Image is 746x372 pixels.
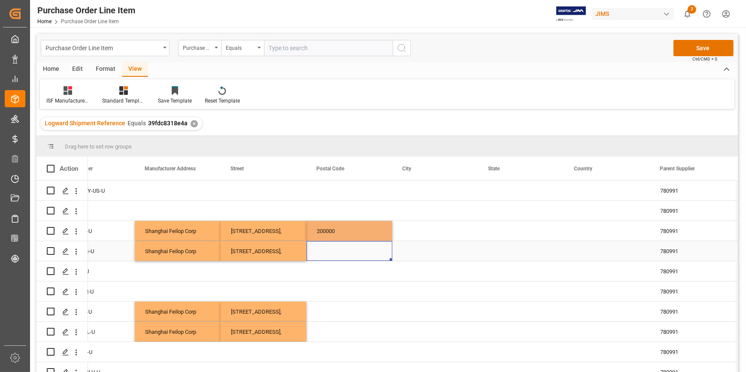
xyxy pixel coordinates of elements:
[556,6,586,21] img: Exertis%20JAM%20-%20Email%20Logo.jpg_1722504956.jpg
[36,181,88,201] div: Press SPACE to select this row.
[650,342,736,362] div: 780991
[135,241,221,261] div: Shanghai Feilop Corp
[650,201,736,221] div: 780991
[264,40,393,56] input: Type to search
[688,5,696,14] span: 2
[49,221,135,241] div: STOMNIBL-U
[49,261,135,281] div: STC1-SLV-U
[36,261,88,281] div: Press SPACE to select this row.
[650,281,736,301] div: 780991
[49,302,135,321] div: STOMNISL-U
[145,166,196,172] span: Manufacturer Address
[592,6,678,22] button: JIMS
[178,40,221,56] button: open menu
[205,97,240,105] div: Reset Template
[36,221,88,241] div: Press SPACE to select this row.
[49,181,135,200] div: STMERCURY-US-U
[36,241,88,261] div: Press SPACE to select this row.
[226,42,255,52] div: Equals
[697,4,716,24] button: Help Center
[66,62,89,77] div: Edit
[49,241,135,261] div: STVCP-CSG-U
[45,42,160,53] div: Purchase Order Line Item
[306,221,392,241] div: 200000
[135,221,221,241] div: Shanghai Feilop Corp
[650,221,736,241] div: 780991
[127,120,146,127] span: Equals
[36,201,88,221] div: Press SPACE to select this row.
[135,322,221,342] div: Shanghai Feilop Corp
[89,62,122,77] div: Format
[36,302,88,322] div: Press SPACE to select this row.
[41,40,170,56] button: open menu
[102,97,145,105] div: Standard Templates
[49,322,135,342] div: STHYPERBL-U
[650,302,736,321] div: 780991
[221,241,306,261] div: [STREET_ADDRESS],
[221,40,264,56] button: open menu
[316,166,344,172] span: Postal Code
[660,166,695,172] span: Parent Supplier
[650,241,736,261] div: 780991
[45,120,125,127] span: Logward Shipment Reference
[36,322,88,342] div: Press SPACE to select this row.
[36,281,88,302] div: Press SPACE to select this row.
[402,166,411,172] span: City
[592,8,674,20] div: JIMS
[60,165,78,172] div: Action
[49,281,135,301] div: STVCP-PUR-U
[36,62,66,77] div: Home
[673,40,734,56] button: Save
[36,342,88,362] div: Press SPACE to select this row.
[488,166,500,172] span: State
[122,62,148,77] div: View
[37,18,52,24] a: Home
[65,143,132,150] span: Drag here to set row groups
[221,322,306,342] div: [STREET_ADDRESS],
[650,261,736,281] div: 780991
[49,201,135,221] div: STDM1B-U
[135,302,221,321] div: Shanghai Feilop Corp
[49,342,135,362] div: STC2P-SLV-U
[574,166,592,172] span: Country
[692,56,717,62] span: Ctrl/CMD + S
[221,221,306,241] div: [STREET_ADDRESS],
[158,97,192,105] div: Save Template
[650,181,736,200] div: 780991
[148,120,188,127] span: 39fdc8318e4a
[37,4,135,17] div: Purchase Order Line Item
[650,322,736,342] div: 780991
[678,4,697,24] button: show 2 new notifications
[393,40,411,56] button: search button
[183,42,212,52] div: Purchase Order Number
[230,166,244,172] span: Street
[191,120,198,127] div: ✕
[221,302,306,321] div: [STREET_ADDRESS],
[46,97,89,105] div: ISF Manufacturer Info.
